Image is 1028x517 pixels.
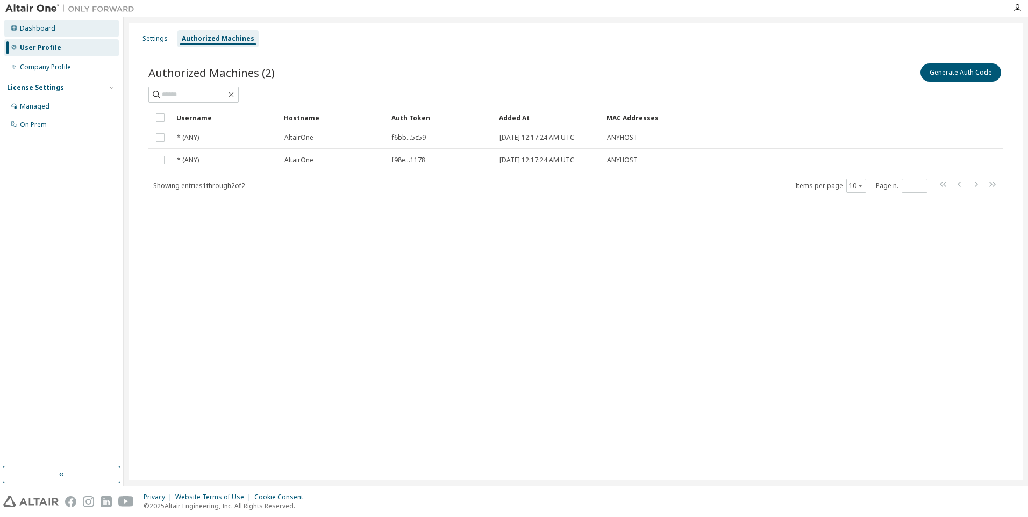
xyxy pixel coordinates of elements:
div: Managed [20,102,49,111]
div: License Settings [7,83,64,92]
div: Username [176,109,275,126]
div: Company Profile [20,63,71,71]
span: f6bb...5c59 [392,133,426,142]
div: Auth Token [391,109,490,126]
div: MAC Addresses [606,109,890,126]
div: Dashboard [20,24,55,33]
span: ANYHOST [607,133,638,142]
span: [DATE] 12:17:24 AM UTC [499,156,574,164]
img: altair_logo.svg [3,496,59,507]
img: linkedin.svg [101,496,112,507]
span: AltairOne [284,156,313,164]
img: facebook.svg [65,496,76,507]
span: [DATE] 12:17:24 AM UTC [499,133,574,142]
div: Cookie Consent [254,493,310,501]
span: AltairOne [284,133,313,142]
div: User Profile [20,44,61,52]
div: Hostname [284,109,383,126]
span: * (ANY) [177,156,199,164]
span: f98e...1178 [392,156,425,164]
div: Authorized Machines [182,34,254,43]
span: Page n. [876,179,927,193]
span: Showing entries 1 through 2 of 2 [153,181,245,190]
div: Added At [499,109,598,126]
span: * (ANY) [177,133,199,142]
div: On Prem [20,120,47,129]
button: 10 [849,182,863,190]
div: Privacy [144,493,175,501]
span: ANYHOST [607,156,638,164]
button: Generate Auth Code [920,63,1001,82]
img: youtube.svg [118,496,134,507]
p: © 2025 Altair Engineering, Inc. All Rights Reserved. [144,501,310,511]
img: instagram.svg [83,496,94,507]
div: Settings [142,34,168,43]
span: Items per page [795,179,866,193]
span: Authorized Machines (2) [148,65,275,80]
img: Altair One [5,3,140,14]
div: Website Terms of Use [175,493,254,501]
